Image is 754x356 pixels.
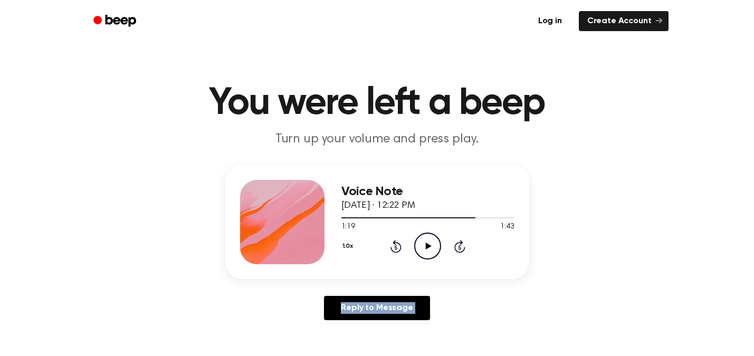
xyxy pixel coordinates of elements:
[528,9,572,33] a: Log in
[341,201,415,210] span: [DATE] · 12:22 PM
[175,131,580,148] p: Turn up your volume and press play.
[341,237,357,255] button: 1.0x
[86,11,146,32] a: Beep
[579,11,669,31] a: Create Account
[324,296,430,320] a: Reply to Message
[500,222,514,233] span: 1:43
[107,84,647,122] h1: You were left a beep
[341,185,514,199] h3: Voice Note
[341,222,355,233] span: 1:19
